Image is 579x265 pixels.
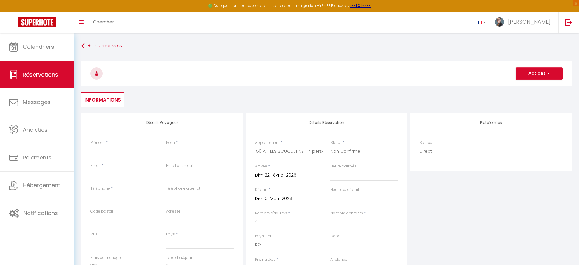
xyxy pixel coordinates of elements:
label: Téléphone alternatif [166,186,203,192]
span: Messages [23,98,51,106]
li: Informations [81,92,124,107]
label: Email [90,163,101,169]
label: Nom [166,140,175,146]
span: Calendriers [23,43,54,51]
label: Ville [90,231,98,237]
span: Notifications [23,209,58,217]
label: Email alternatif [166,163,193,169]
label: Prix nuitées [255,257,275,263]
a: >>> ICI <<<< [350,3,371,8]
label: Payment [255,233,271,239]
span: Analytics [23,126,48,134]
img: Super Booking [18,17,56,27]
label: Pays [166,231,175,237]
label: Nombre d'adultes [255,210,287,216]
label: Nombre d'enfants [330,210,363,216]
label: Heure d'arrivée [330,163,357,169]
img: ... [495,17,504,27]
label: Taxe de séjour [166,255,192,261]
span: Hébergement [23,181,60,189]
a: Retourner vers [81,41,572,52]
span: Chercher [93,19,114,25]
label: Départ [255,187,267,193]
label: Adresse [166,209,181,214]
span: Paiements [23,154,51,161]
label: Deposit [330,233,345,239]
h4: Détails Voyageur [90,120,234,125]
label: Prénom [90,140,105,146]
h4: Détails Réservation [255,120,398,125]
label: A relancer [330,257,348,263]
label: Arrivée [255,163,267,169]
a: Chercher [88,12,118,33]
span: [PERSON_NAME] [508,18,551,26]
label: Frais de ménage [90,255,121,261]
label: Statut [330,140,341,146]
label: Téléphone [90,186,110,192]
label: Heure de départ [330,187,359,193]
h4: Plateformes [419,120,563,125]
label: Source [419,140,432,146]
label: Code postal [90,209,113,214]
a: ... [PERSON_NAME] [490,12,558,33]
label: Appartement [255,140,280,146]
span: Réservations [23,71,58,78]
img: logout [565,19,572,26]
button: Actions [516,67,563,80]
